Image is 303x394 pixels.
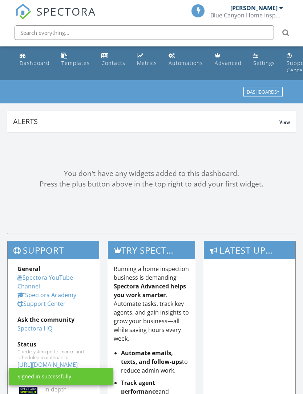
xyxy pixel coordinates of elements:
li: to reduce admin work. [121,349,190,375]
strong: General [17,265,40,273]
a: Spectora YouTube Channel [17,274,73,290]
input: Search everything... [15,25,274,40]
div: Signed in successfully. [17,373,73,380]
div: You don't have any widgets added to this dashboard. [7,168,296,179]
button: Dashboards [243,87,283,97]
div: Dashboard [20,59,50,66]
div: Automations [169,59,203,66]
h3: Try spectora advanced [DATE] [108,241,195,259]
a: Advanced [212,49,245,70]
div: [PERSON_NAME] [230,4,278,12]
a: Contacts [98,49,128,70]
div: Templates [61,59,90,66]
div: Check system performance and scheduled maintenance. [17,349,89,360]
a: Metrics [134,49,160,70]
span: SPECTORA [36,4,96,19]
a: Spectora Academy [17,291,76,299]
div: Dashboards [247,90,279,95]
strong: Automate emails, texts, and follow-ups [121,349,182,366]
a: Templates [58,49,93,70]
div: Alerts [13,116,279,126]
a: Settings [250,49,278,70]
div: Ask the community [17,315,89,324]
p: Running a home inspection business is demanding— . Automate tasks, track key agents, and gain ins... [114,264,190,343]
h3: Support [8,241,99,259]
a: Dashboard [17,49,53,70]
div: Contacts [101,59,125,66]
strong: Spectora Advanced helps you work smarter [114,282,186,299]
div: Advanced [215,59,242,66]
a: SPECTORA [15,10,96,25]
a: Automations (Basic) [166,49,206,70]
div: Settings [253,59,275,66]
h3: Latest Updates [204,241,295,259]
a: Support Center [17,300,66,308]
a: Spectora HQ [17,324,52,332]
span: View [279,119,290,125]
img: The Best Home Inspection Software - Spectora [15,4,31,20]
div: Metrics [137,59,157,66]
div: Blue Canyon Home Inspections [210,12,283,19]
div: Press the plus button above in the top right to add your first widget. [7,179,296,189]
a: [URL][DOMAIN_NAME] [17,361,78,369]
div: Status [17,340,89,349]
